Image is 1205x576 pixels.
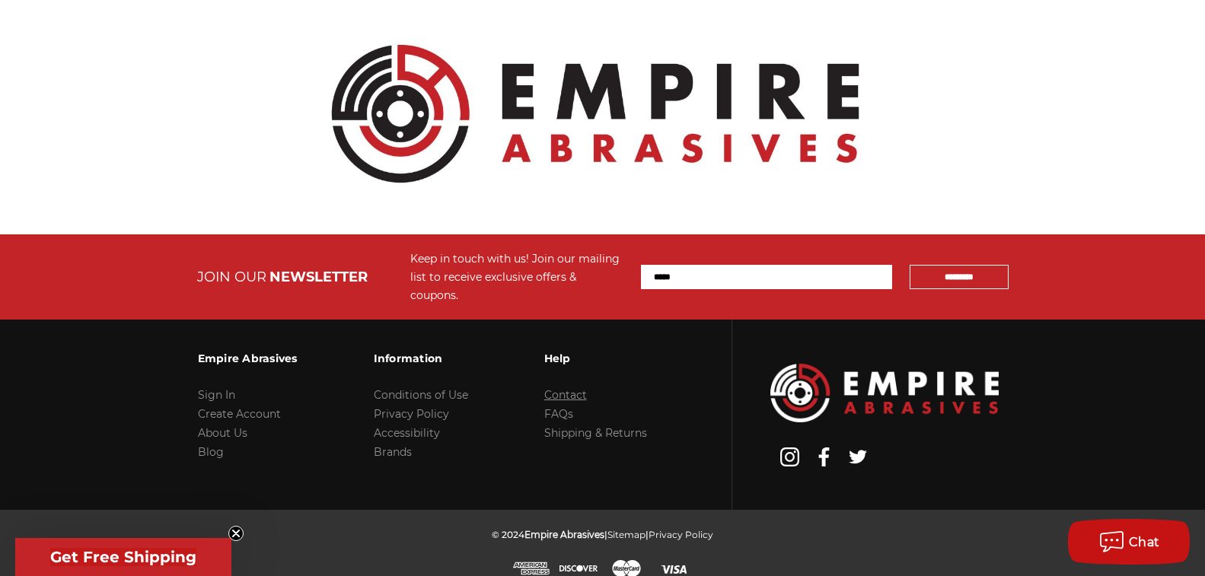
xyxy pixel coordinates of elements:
a: FAQs [544,407,573,421]
h3: Information [374,342,468,374]
img: Empire Abrasives Official Logo - Premium Quality Abrasives Supplier [289,9,901,218]
a: Blog [198,445,224,459]
a: Contact [544,388,587,402]
span: Chat [1129,535,1160,549]
span: Empire Abrasives [524,529,604,540]
h3: Help [544,342,647,374]
a: Brands [374,445,412,459]
a: Accessibility [374,426,440,440]
h3: Empire Abrasives [198,342,298,374]
span: NEWSLETTER [269,269,368,285]
a: About Us [198,426,247,440]
a: Conditions of Use [374,388,468,402]
a: Shipping & Returns [544,426,647,440]
button: Close teaser [228,526,244,541]
a: Create Account [198,407,281,421]
span: JOIN OUR [197,269,266,285]
div: Get Free ShippingClose teaser [15,538,231,576]
p: © 2024 | | [492,525,713,544]
a: Sign In [198,388,235,402]
a: Sitemap [607,529,646,540]
a: Privacy Policy [649,529,713,540]
a: Privacy Policy [374,407,449,421]
img: Empire Abrasives Logo Image [770,364,999,422]
button: Chat [1068,519,1190,565]
div: Keep in touch with us! Join our mailing list to receive exclusive offers & coupons. [410,250,626,304]
span: Get Free Shipping [50,548,196,566]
